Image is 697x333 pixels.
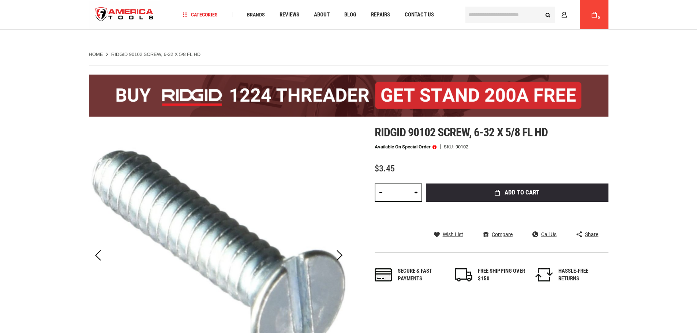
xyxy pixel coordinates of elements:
[341,10,360,20] a: Blog
[371,12,390,18] span: Repairs
[455,268,472,281] img: shipping
[541,232,557,237] span: Call Us
[492,232,513,237] span: Compare
[426,183,608,202] button: Add to Cart
[276,10,303,20] a: Reviews
[89,1,160,29] a: store logo
[532,231,557,238] a: Call Us
[558,267,606,283] div: HASSLE-FREE RETURNS
[401,10,437,20] a: Contact Us
[541,8,555,22] button: Search
[398,267,445,283] div: Secure & fast payments
[478,267,525,283] div: FREE SHIPPING OVER $150
[375,125,548,139] span: Ridgid 90102 screw, 6-32 x 5/8 fl hd
[111,52,201,57] strong: RIDGID 90102 SCREW, 6-32 X 5/8 FL HD
[247,12,265,17] span: Brands
[443,232,463,237] span: Wish List
[375,144,436,150] p: Available on Special Order
[368,10,393,20] a: Repairs
[505,189,539,196] span: Add to Cart
[344,12,356,18] span: Blog
[244,10,268,20] a: Brands
[89,75,608,117] img: BOGO: Buy the RIDGID® 1224 Threader (26092), get the 92467 200A Stand FREE!
[179,10,221,20] a: Categories
[535,268,553,281] img: returns
[585,232,598,237] span: Share
[405,12,434,18] span: Contact Us
[375,268,392,281] img: payments
[311,10,333,20] a: About
[483,231,513,238] a: Compare
[314,12,330,18] span: About
[89,51,103,58] a: Home
[280,12,299,18] span: Reviews
[444,144,456,149] strong: SKU
[375,163,395,174] span: $3.45
[89,1,160,29] img: America Tools
[598,16,600,20] span: 0
[434,231,463,238] a: Wish List
[456,144,468,149] div: 90102
[183,12,218,17] span: Categories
